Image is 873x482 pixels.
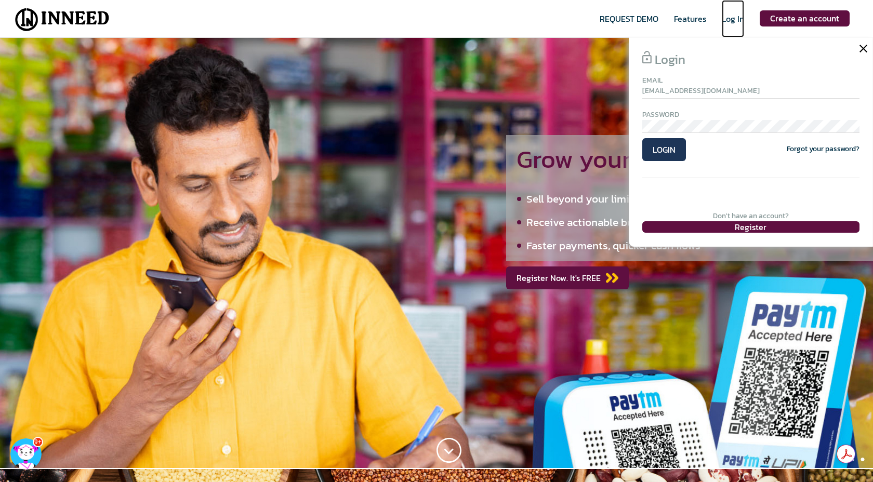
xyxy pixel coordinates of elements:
[642,138,686,161] span: LOGIN
[722,12,744,38] span: Log In
[787,143,859,154] a: Forgot your password?
[606,272,618,284] img: button_arrow.png
[10,7,114,33] img: Inneed
[642,110,859,120] div: Password
[10,438,42,470] img: Sales Manager bot icon
[506,266,629,289] span: Register Now. It's FREE
[642,51,652,63] img: signup-lock.svg
[600,12,658,38] span: REQUEST DEMO
[526,191,740,207] span: Sell beyond your limited geographical reach
[642,211,859,221] div: Don't have an account?
[642,75,859,86] div: Email
[674,12,706,38] span: Features
[33,437,43,447] div: Agent is now online
[655,50,685,69] span: Login
[34,437,42,447] span: 9+
[506,135,873,173] h1: Grow your business
[526,237,700,253] span: Faster payments, quicker cash flows
[642,86,859,99] input: Enter your email
[760,10,850,26] a: Create an account
[642,221,859,233] div: Register
[526,214,706,230] span: Receive actionable business insights
[10,438,42,470] button: Sales Manager How can I help you today? button
[859,45,867,52] img: close.svg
